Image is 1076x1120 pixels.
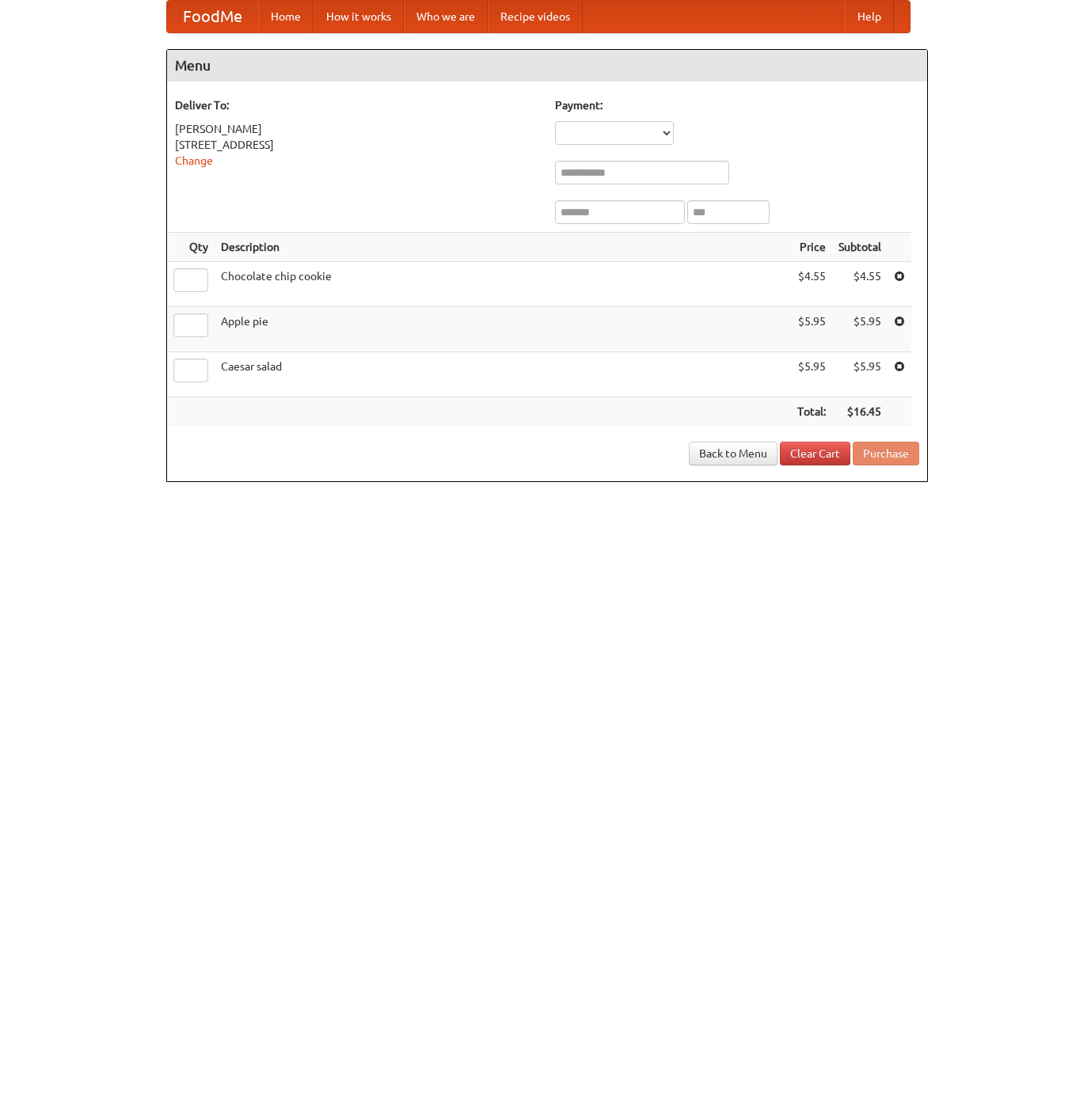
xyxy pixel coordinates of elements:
[175,137,539,153] div: [STREET_ADDRESS]
[167,1,258,32] a: FoodMe
[215,307,791,352] td: Apple pie
[832,352,888,397] td: $5.95
[791,262,832,307] td: $4.55
[258,1,314,32] a: Home
[780,442,850,465] a: Clear Cart
[555,97,919,113] h5: Payment:
[167,50,927,82] h4: Menu
[175,97,539,113] h5: Deliver To:
[404,1,488,32] a: Who we are
[845,1,894,32] a: Help
[853,442,919,465] button: Purchase
[832,262,888,307] td: $4.55
[832,233,888,262] th: Subtotal
[791,307,832,352] td: $5.95
[175,121,539,137] div: [PERSON_NAME]
[832,307,888,352] td: $5.95
[791,233,832,262] th: Price
[215,352,791,397] td: Caesar salad
[167,233,215,262] th: Qty
[689,442,778,465] a: Back to Menu
[832,397,888,427] th: $16.45
[488,1,583,32] a: Recipe videos
[791,352,832,397] td: $5.95
[215,262,791,307] td: Chocolate chip cookie
[175,154,213,167] a: Change
[314,1,404,32] a: How it works
[215,233,791,262] th: Description
[791,397,832,427] th: Total:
